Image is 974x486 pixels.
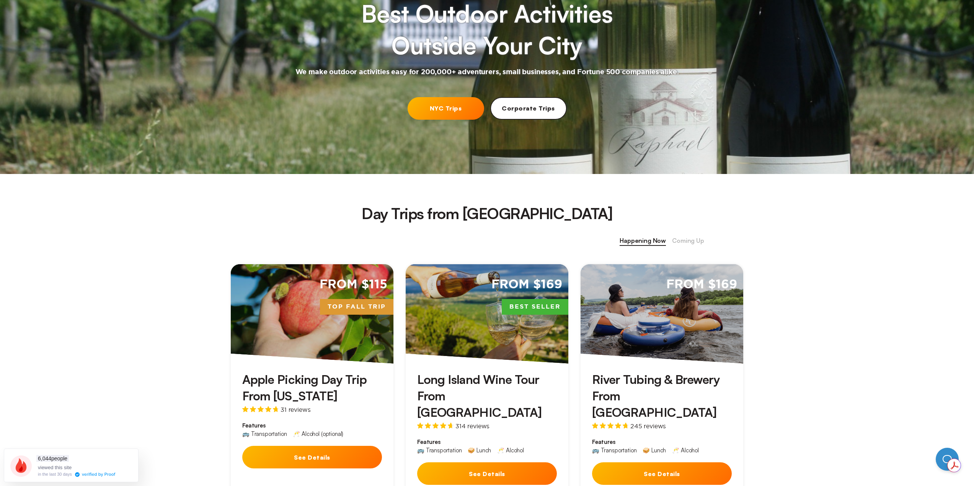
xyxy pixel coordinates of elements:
[242,371,382,404] h3: Apple Picking Day Trip From [US_STATE]
[620,236,666,246] span: Happening Now
[281,406,310,413] span: 31 reviews
[417,462,557,485] button: See Details
[38,455,51,462] span: 6,044
[672,236,704,246] span: Coming Up
[936,448,959,471] iframe: Help Scout Beacon - Open
[38,472,72,476] div: in the last 30 days
[38,465,72,470] span: viewed this site
[417,447,462,453] div: 🚌 Transportation
[490,97,567,120] a: Corporate Trips
[672,447,699,453] div: 🥂 Alcohol
[320,299,393,315] span: Top Fall Trip
[468,447,491,453] div: 🥪 Lunch
[502,299,568,315] span: Best Seller
[643,447,666,453] div: 🥪 Lunch
[592,462,732,485] button: See Details
[592,447,636,453] div: 🚌 Transportation
[408,97,484,120] a: NYC Trips
[592,371,732,421] h3: River Tubing & Brewery From [GEOGRAPHIC_DATA]
[455,423,489,429] span: 314 reviews
[497,447,524,453] div: 🥂 Alcohol
[242,431,287,437] div: 🚌 Transportation
[630,423,666,429] span: 245 reviews
[417,371,557,421] h3: Long Island Wine Tour From [GEOGRAPHIC_DATA]
[666,276,737,293] span: From $169
[295,68,679,77] h2: We make outdoor activities easy for 200,000+ adventurers, small businesses, and Fortune 500 compa...
[592,438,732,446] span: Features
[293,431,343,437] div: 🥂 Alcohol (optional)
[417,438,557,446] span: Features
[320,276,387,293] span: From $115
[36,455,69,462] span: people
[242,422,382,429] span: Features
[491,276,562,293] span: From $169
[242,446,382,468] button: See Details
